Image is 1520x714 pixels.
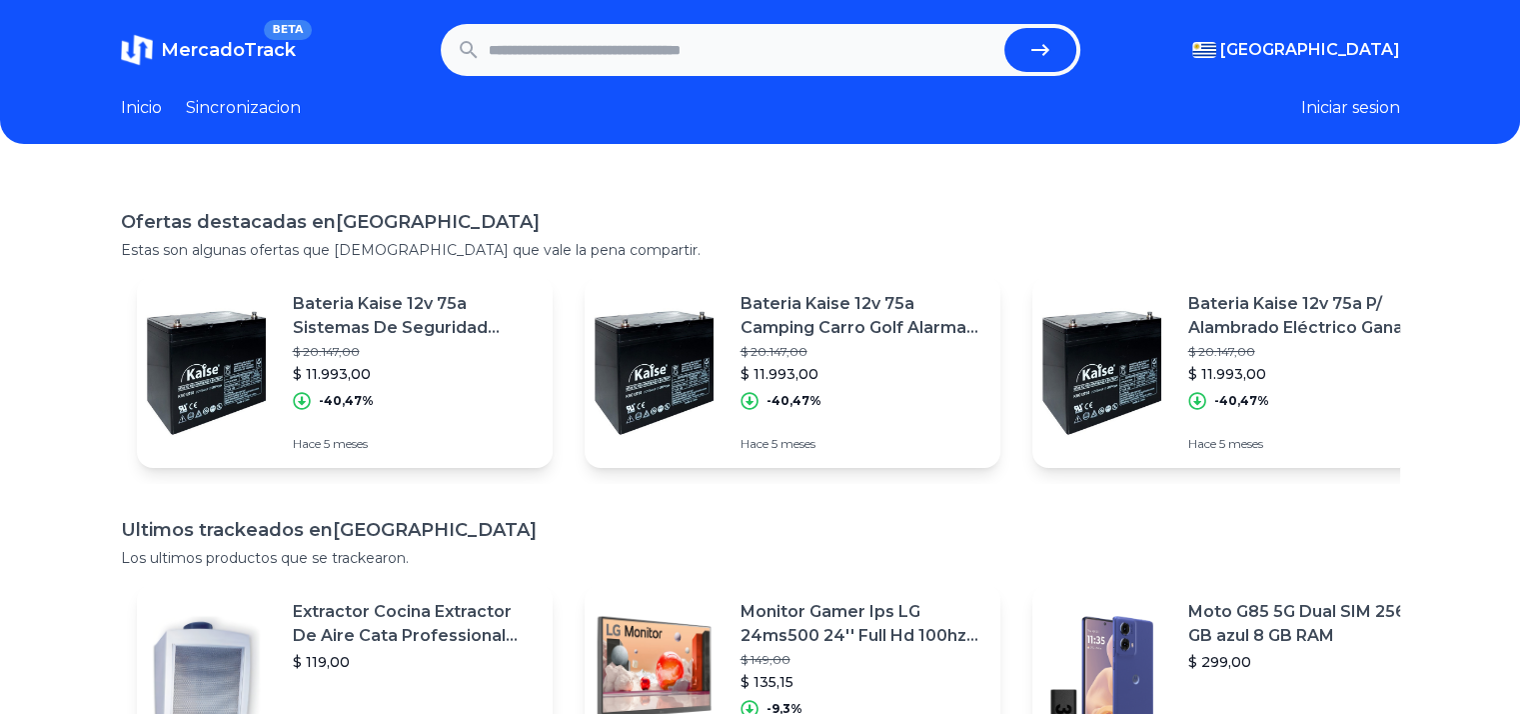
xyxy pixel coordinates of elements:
a: Sincronizacion [186,96,301,120]
p: Moto G85 5G Dual SIM 256 GB azul 8 GB RAM [1188,600,1432,648]
p: Bateria Kaise 12v 75a Camping Carro Golf Alarma Led Y+ [PERSON_NAME] [741,292,984,340]
p: -40,47% [766,393,821,409]
p: Estas son algunas ofertas que [DEMOGRAPHIC_DATA] que vale la pena compartir. [121,240,1400,260]
p: Bateria Kaise 12v 75a P/ Alambrado Eléctrico Ganado Y+ [PERSON_NAME] [1188,292,1432,340]
img: Uruguay [1192,42,1216,58]
p: -40,47% [319,393,374,409]
p: $ 119,00 [293,652,537,672]
p: Hace 5 meses [1188,436,1432,452]
p: Hace 5 meses [741,436,984,452]
p: Bateria Kaise 12v 75a Sistemas De Seguridad Hogar Y+ [PERSON_NAME] [293,292,537,340]
p: Monitor Gamer Ips LG 24ms500 24'' Full Hd 100hz Action Sync [741,600,984,648]
p: Extractor Cocina Extractor De Aire Cata Professional 500 Color Blanco [293,600,537,648]
p: $ 20.147,00 [293,344,537,360]
button: [GEOGRAPHIC_DATA] [1192,38,1400,62]
h1: Ofertas destacadas en [GEOGRAPHIC_DATA] [121,208,1400,236]
h1: Ultimos trackeados en [GEOGRAPHIC_DATA] [121,516,1400,544]
img: Featured image [585,302,725,442]
a: Featured imageBateria Kaise 12v 75a P/ Alambrado Eléctrico Ganado Y+ [PERSON_NAME]$ 20.147,00$ 11... [1032,276,1448,468]
img: MercadoTrack [121,34,153,66]
p: $ 20.147,00 [1188,344,1432,360]
p: Los ultimos productos que se trackearon. [121,548,1400,568]
p: -40,47% [1214,393,1269,409]
p: $ 135,15 [741,672,984,692]
p: Hace 5 meses [293,436,537,452]
a: MercadoTrackBETA [121,34,296,66]
span: BETA [264,20,311,40]
p: $ 11.993,00 [293,364,537,384]
a: Featured imageBateria Kaise 12v 75a Sistemas De Seguridad Hogar Y+ [PERSON_NAME]$ 20.147,00$ 11.9... [137,276,553,468]
p: $ 11.993,00 [741,364,984,384]
img: Featured image [137,302,277,442]
p: $ 11.993,00 [1188,364,1432,384]
p: $ 299,00 [1188,652,1432,672]
span: MercadoTrack [161,39,296,61]
button: Iniciar sesion [1301,96,1400,120]
p: $ 149,00 [741,652,984,668]
a: Featured imageBateria Kaise 12v 75a Camping Carro Golf Alarma Led Y+ [PERSON_NAME]$ 20.147,00$ 11... [585,276,1000,468]
a: Inicio [121,96,162,120]
img: Featured image [1032,302,1172,442]
p: $ 20.147,00 [741,344,984,360]
span: [GEOGRAPHIC_DATA] [1220,38,1400,62]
